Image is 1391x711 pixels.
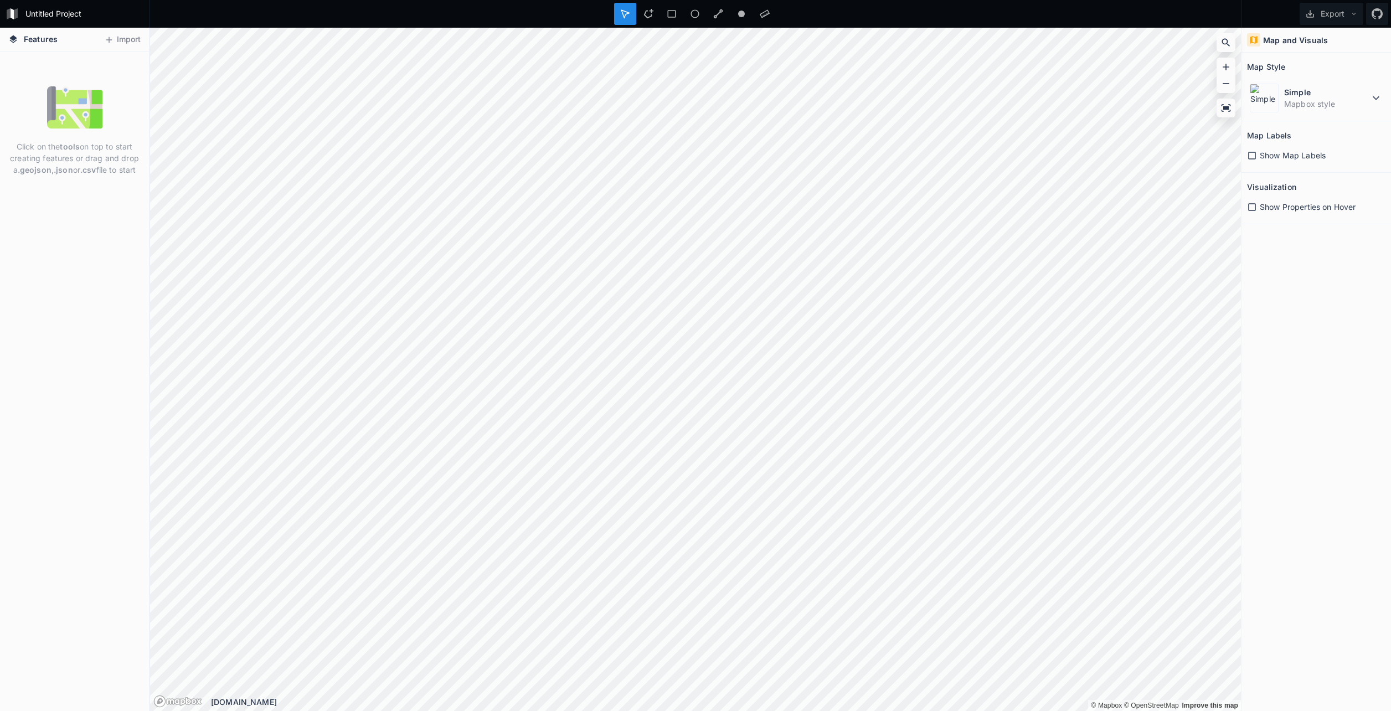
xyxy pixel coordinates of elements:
a: OpenStreetMap [1124,702,1179,709]
strong: tools [60,142,80,151]
h4: Map and Visuals [1263,34,1328,46]
div: [DOMAIN_NAME] [211,696,1241,708]
dd: Mapbox style [1284,98,1369,110]
h2: Visualization [1247,178,1296,195]
span: Features [24,33,58,45]
img: Simple [1250,84,1279,112]
a: Mapbox [1091,702,1122,709]
strong: .geojson [18,165,51,174]
button: Export [1300,3,1363,25]
strong: .json [54,165,73,174]
strong: .csv [80,165,96,174]
a: Mapbox logo [153,695,202,708]
dt: Simple [1284,86,1369,98]
a: Map feedback [1182,702,1238,709]
h2: Map Style [1247,58,1285,75]
p: Click on the on top to start creating features or drag and drop a , or file to start [8,141,141,176]
button: Import [99,31,146,49]
img: empty [47,80,102,135]
span: Show Map Labels [1260,150,1326,161]
h2: Map Labels [1247,127,1291,144]
span: Show Properties on Hover [1260,201,1356,213]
